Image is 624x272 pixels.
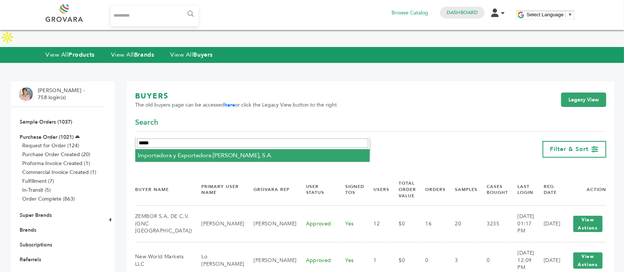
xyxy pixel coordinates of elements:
[509,174,534,205] th: Last Login
[416,174,446,205] th: Orders
[478,174,509,205] th: Cases Bought
[527,12,573,17] a: Select Language​
[22,187,51,194] a: In-Transit (5)
[336,174,365,205] th: Signed TOS
[20,118,72,125] a: Sample Orders (1037)
[566,12,566,17] span: ​
[446,205,478,242] td: 20
[135,174,192,205] th: Buyer Name
[22,169,96,176] a: Commercial Invoice Created (1)
[568,12,573,17] span: ▼
[244,205,296,242] td: [PERSON_NAME]
[137,138,368,148] input: Search
[135,205,192,242] td: ZEMBOR S.A. DE C.V. (GNC [GEOGRAPHIC_DATA])
[22,160,90,167] a: Proforma Invoice Created (1)
[365,174,390,205] th: Users
[416,205,446,242] td: 16
[390,205,416,242] td: $0
[20,226,36,234] a: Brands
[20,212,52,219] a: Super Brands
[22,195,75,202] a: Order Complete (863)
[534,205,560,242] td: [DATE]
[134,51,154,59] strong: Brands
[446,174,478,205] th: Samples
[509,205,534,242] td: [DATE] 01:17 PM
[194,51,213,59] strong: Buyers
[392,9,428,17] a: Browse Catalog
[111,51,154,59] a: View AllBrands
[22,142,79,149] a: Request for Order (124)
[22,151,90,158] a: Purchase Order Created (20)
[20,134,74,141] a: Purchase Order (1021)
[527,12,564,17] span: Select Language
[561,93,606,107] a: Legacy View
[244,174,296,205] th: Grovara Rep
[573,252,602,269] button: View Actions
[534,174,560,205] th: Reg. Date
[46,51,95,59] a: View AllProducts
[192,174,244,205] th: Primary User Name
[135,149,370,162] li: Importadora y Exportadora [PERSON_NAME], S.A.
[111,6,198,26] input: Search...
[550,145,588,153] span: Filter & Sort
[224,101,235,108] a: here
[68,51,94,59] strong: Products
[20,256,41,263] a: Referrals
[135,91,338,101] h1: BUYERS
[135,117,158,128] span: Search
[38,87,87,101] li: [PERSON_NAME] - 758 login(s)
[390,174,416,205] th: Total Order Value
[297,174,336,205] th: User Status
[365,205,390,242] td: 12
[170,51,213,59] a: View AllBuyers
[22,178,54,185] a: Fulfillment (7)
[20,241,52,248] a: Subscriptions
[192,205,244,242] td: [PERSON_NAME]
[297,205,336,242] td: Approved
[573,216,602,232] button: View Actions
[135,101,338,109] span: The old buyers page can be accessed or click the Legacy View button to the right.
[336,205,365,242] td: Yes
[478,205,509,242] td: 3235
[560,174,606,205] th: Action
[447,9,478,16] a: Dashboard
